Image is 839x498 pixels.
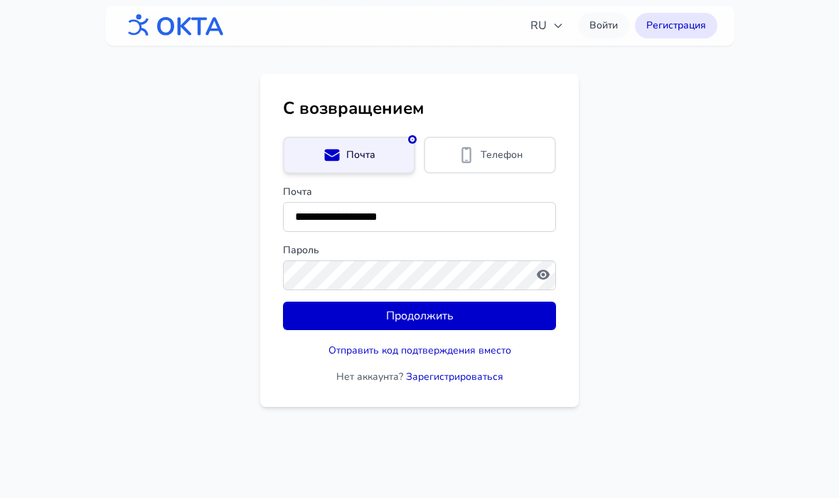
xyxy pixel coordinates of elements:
a: Зарегистрироваться [406,370,503,383]
p: Нет аккаунта? [283,370,556,384]
span: Почта [346,148,375,162]
button: Отправить код подтверждения вместо [328,344,511,358]
span: Телефон [481,148,523,162]
label: Пароль [283,243,556,258]
button: RU [522,11,572,40]
a: Войти [578,13,629,38]
h1: С возвращением [283,97,556,120]
label: Почта [283,185,556,199]
a: Регистрация [635,13,717,38]
span: RU [530,17,564,34]
button: Продолжить [283,302,556,330]
img: OKTA logo [122,7,225,44]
